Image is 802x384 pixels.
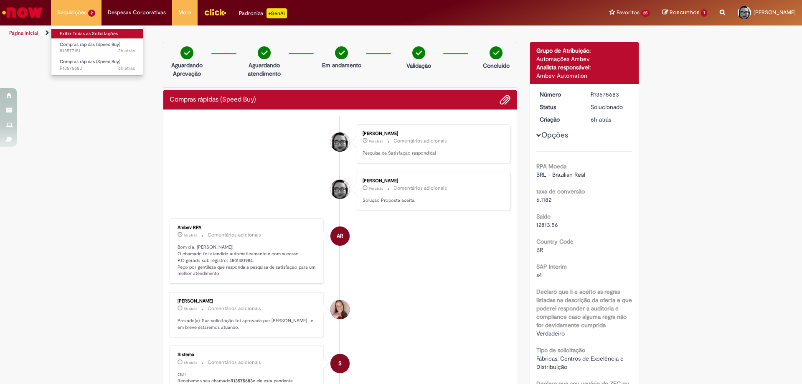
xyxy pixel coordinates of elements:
p: Pesquisa de Satisfação respondida! [363,150,502,157]
span: R13575683 [60,65,135,72]
p: Em andamento [322,61,361,69]
div: Eduarda Duz Lira [330,300,350,319]
div: Christiane Pires Martins De Lima [330,180,350,199]
img: check-circle-green.png [258,46,271,59]
span: 25 [641,10,650,17]
div: Padroniza [239,8,287,18]
span: Rascunhos [670,8,700,16]
span: 6h atrás [118,65,135,71]
p: Bom dia, [PERSON_NAME]! O chamado foi atendido automaticamente e com sucesso. P.O gerado sob regi... [178,244,317,277]
p: Validação [406,61,431,70]
time: 29/09/2025 10:25:05 [184,360,197,365]
a: Exibir Todas as Solicitações [51,29,143,38]
a: Página inicial [9,30,38,36]
time: 29/09/2025 10:24:53 [118,65,135,71]
time: 29/09/2025 14:14:44 [118,48,135,54]
img: click_logo_yellow_360x200.png [204,6,226,18]
a: Aberto R13577151 : Compras rápidas (Speed Buy) [51,40,143,56]
small: Comentários adicionais [393,137,447,145]
dt: Criação [533,115,585,124]
div: Ambev RPA [330,226,350,246]
b: Country Code [536,238,574,245]
time: 29/09/2025 16:12:34 [369,139,383,144]
span: Fábricas, Centros de Excelência e Distribuição [536,355,625,371]
div: Grupo de Atribuição: [536,46,633,55]
img: check-circle-green.png [490,46,503,59]
p: +GenAi [266,8,287,18]
small: Comentários adicionais [208,231,261,239]
p: Solução Proposta aceita. [363,197,502,204]
span: [PERSON_NAME] [754,9,796,16]
span: 1 [701,9,707,17]
div: Christiane Pires Martins De Lima [330,132,350,152]
time: 29/09/2025 11:28:55 [184,233,197,238]
div: Sistema [178,352,317,357]
b: taxa de conversão [536,188,585,195]
span: Requisições [57,8,86,17]
div: [PERSON_NAME] [363,178,502,183]
span: 2h atrás [118,48,135,54]
div: Ambev Automation [536,71,633,80]
small: Comentários adicionais [208,359,261,366]
time: 29/09/2025 10:53:09 [184,306,197,311]
div: Solucionado [591,103,629,111]
ul: Trilhas de página [6,25,528,41]
img: ServiceNow [1,4,44,21]
dt: Número [533,90,585,99]
span: Despesas Corporativas [108,8,166,17]
dt: Status [533,103,585,111]
span: 9m atrás [369,139,383,144]
span: Compras rápidas (Speed Buy) [60,41,120,48]
span: 6.1182 [536,196,551,203]
img: check-circle-green.png [412,46,425,59]
small: Comentários adicionais [208,305,261,312]
img: check-circle-green.png [180,46,193,59]
p: Concluído [483,61,510,70]
div: [PERSON_NAME] [178,299,317,304]
h2: Compras rápidas (Speed Buy) Histórico de tíquete [170,96,256,104]
span: 9m atrás [369,186,383,191]
span: 5h atrás [184,306,197,311]
div: Ambev RPA [178,225,317,230]
span: Favoritos [617,8,640,17]
b: Declaro que li e aceito as regras listadas na descrição da oferta e que poderei responder a audit... [536,288,632,329]
b: Saldo [536,213,551,220]
img: check-circle-green.png [335,46,348,59]
p: Aguardando Aprovação [167,61,207,78]
p: Prezado(a), Sua solicitação foi aprovada por [PERSON_NAME] , e em breve estaremos atuando. [178,318,317,331]
span: S [338,353,342,374]
div: System [330,354,350,373]
time: 29/09/2025 10:24:52 [591,116,611,123]
span: AR [337,226,343,246]
span: Compras rápidas (Speed Buy) [60,58,120,65]
span: BRL - Brazilian Real [536,171,585,178]
span: R13577151 [60,48,135,54]
span: 6h atrás [591,116,611,123]
div: Automações Ambev [536,55,633,63]
span: More [178,8,191,17]
div: R13575683 [591,90,629,99]
div: 29/09/2025 10:24:52 [591,115,629,124]
b: SAP Interim [536,263,567,270]
div: Analista responsável: [536,63,633,71]
b: Tipo de solicitação [536,346,585,354]
span: 12813.56 [536,221,558,229]
span: Verdadeiro [536,330,565,337]
div: [PERSON_NAME] [363,131,502,136]
p: Aguardando atendimento [244,61,284,78]
a: Aberto R13575683 : Compras rápidas (Speed Buy) [51,57,143,73]
span: 2 [88,10,95,17]
small: Comentários adicionais [393,185,447,192]
a: Rascunhos [662,9,707,17]
span: 5h atrás [184,233,197,238]
span: s4 [536,271,542,279]
ul: Requisições [51,25,143,76]
span: BR [536,246,543,254]
button: Adicionar anexos [500,94,510,105]
b: R13575683 [231,378,253,384]
span: 6h atrás [184,360,197,365]
time: 29/09/2025 16:12:25 [369,186,383,191]
b: RPA Moeda [536,163,566,170]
